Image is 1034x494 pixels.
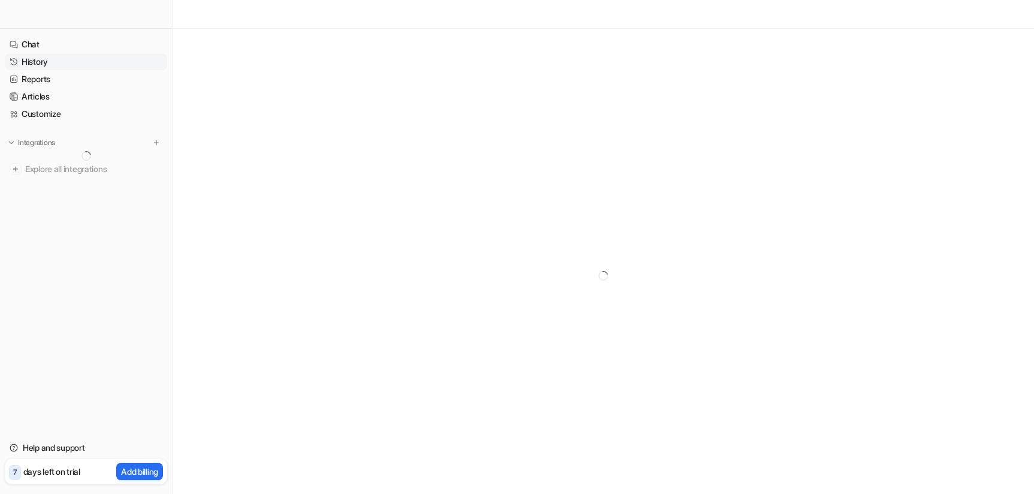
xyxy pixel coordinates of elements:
span: Explore all integrations [25,159,162,179]
a: Articles [5,88,167,105]
p: Add billing [121,465,158,478]
a: Customize [5,106,167,122]
a: History [5,53,167,70]
button: Add billing [116,463,163,480]
p: 7 [13,467,17,478]
p: days left on trial [23,465,80,478]
a: Explore all integrations [5,161,167,177]
a: Chat [5,36,167,53]
img: expand menu [7,138,16,147]
a: Help and support [5,439,167,456]
p: Integrations [18,138,55,147]
img: menu_add.svg [152,138,161,147]
img: explore all integrations [10,163,22,175]
button: Integrations [5,137,59,149]
a: Reports [5,71,167,88]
